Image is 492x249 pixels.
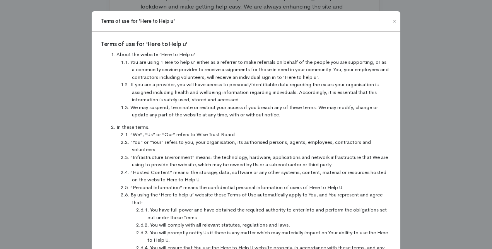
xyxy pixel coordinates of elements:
li: About the website ‘Here to Help u’ [116,51,389,119]
h5: Terms of use for 'Here to Help u' [101,17,175,25]
li: “Personal Information” means the confidential personal information of users of Here to Help U. [132,184,389,191]
li: “Hosted Content” means: the storage, data, software or any other systems, content, material or re... [132,169,389,184]
li: If you are a provider, you will have access to personal/identifiable data regarding the cases you... [132,81,389,104]
li: “Infrastructure Environment” means: the technology, hardware, applications and network infrastruc... [132,153,389,169]
li: You are using ‘Here to help u’ either as a referrer to make referrals on behalf of the people you... [132,58,389,81]
li: You have full power and have obtained the required authority to enter into and perform the obliga... [147,206,389,221]
li: We may suspend, terminate or restrict your access if you breach any of these terms. We may modify... [132,104,389,119]
li: You will promptly notify Us if there is any matter which may materially impact on Your ability to... [147,229,389,244]
h4: Terms of use for 'Here to Help u' [101,41,389,48]
li: “We”, “Us” or “Our” refers to Wise Trust Board. [132,131,389,138]
li: You will comply with all relevant statutes, regulations and laws. [147,221,389,229]
button: Close [388,17,401,26]
li: “You” or “Your” refers to you; your organisation; its authorised persons, agents, employees, cont... [132,138,389,153]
